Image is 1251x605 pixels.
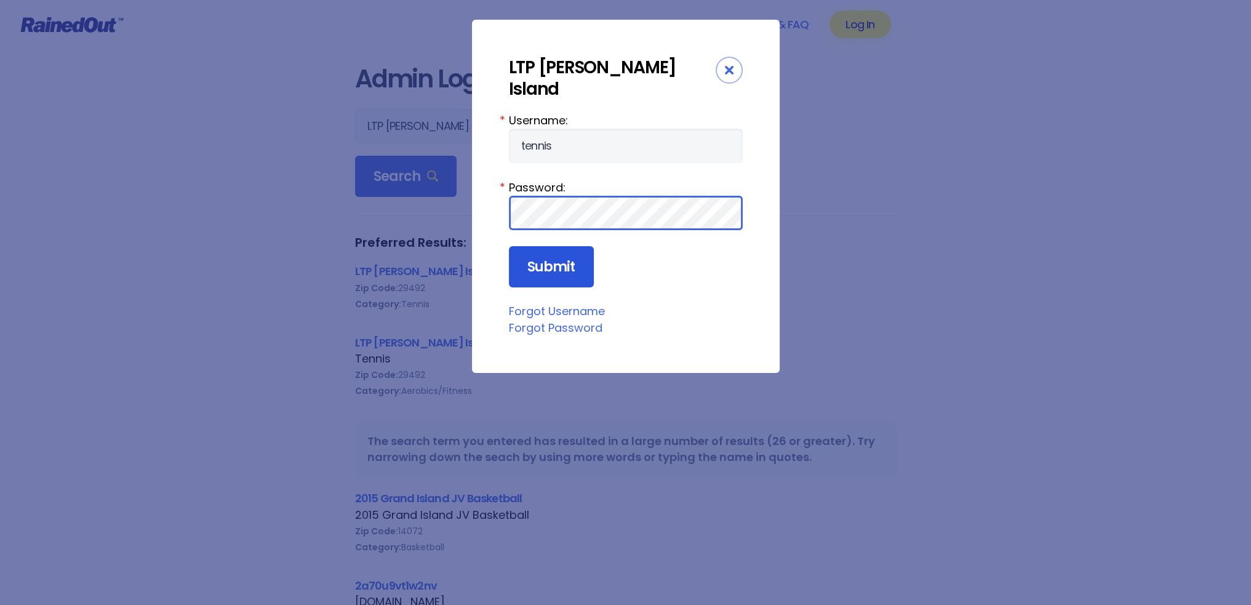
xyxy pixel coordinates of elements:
a: Forgot Username [509,303,605,319]
input: Submit [509,246,594,288]
div: LTP [PERSON_NAME] Island [509,57,716,100]
a: Forgot Password [509,320,602,335]
label: Username: [509,112,743,129]
label: Password: [509,179,743,196]
div: Close [716,57,743,84]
